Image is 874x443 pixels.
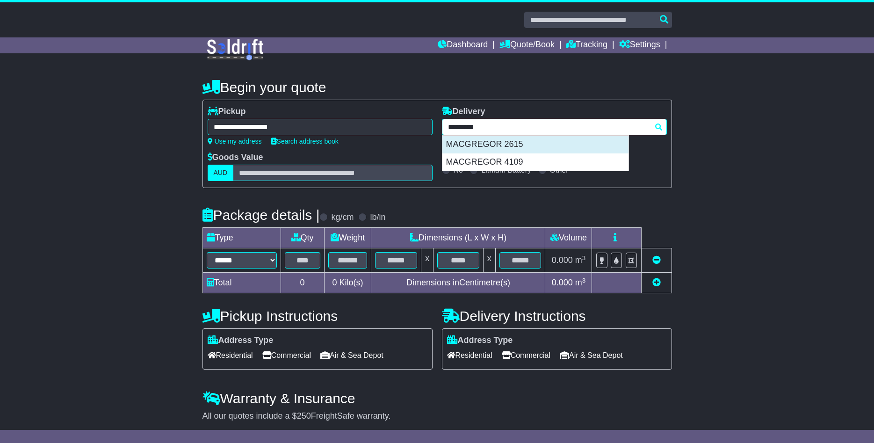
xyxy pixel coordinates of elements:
label: lb/in [370,212,385,223]
div: MACGREGOR 4109 [442,153,628,171]
span: 0 [332,278,337,287]
td: Qty [281,228,324,248]
a: Search address book [271,138,339,145]
sup: 3 [582,254,586,261]
span: 0.000 [552,278,573,287]
span: m [575,278,586,287]
span: Air & Sea Depot [320,348,383,363]
a: Tracking [566,37,607,53]
label: Goods Value [208,153,263,163]
sup: 3 [582,277,586,284]
label: Address Type [447,335,513,346]
td: Dimensions (L x W x H) [371,228,545,248]
span: Air & Sea Depot [560,348,623,363]
a: Dashboard [438,37,488,53]
typeahead: Please provide city [442,119,667,135]
td: Dimensions in Centimetre(s) [371,273,545,293]
td: Weight [324,228,371,248]
span: Commercial [262,348,311,363]
span: 0.000 [552,255,573,265]
a: Quote/Book [499,37,555,53]
td: Kilo(s) [324,273,371,293]
div: All our quotes include a $ FreightSafe warranty. [202,411,672,421]
h4: Package details | [202,207,320,223]
td: 0 [281,273,324,293]
a: Add new item [652,278,661,287]
div: MACGREGOR 2615 [442,136,628,153]
label: kg/cm [331,212,354,223]
td: x [483,248,495,273]
h4: Begin your quote [202,80,672,95]
h4: Delivery Instructions [442,308,672,324]
td: Volume [545,228,592,248]
label: AUD [208,165,234,181]
a: Use my address [208,138,262,145]
span: 250 [297,411,311,421]
span: m [575,255,586,265]
span: Residential [447,348,492,363]
h4: Pickup Instructions [202,308,433,324]
label: Address Type [208,335,274,346]
label: Pickup [208,107,246,117]
td: x [421,248,433,273]
span: Residential [208,348,253,363]
h4: Warranty & Insurance [202,391,672,406]
span: Commercial [502,348,550,363]
label: Delivery [442,107,485,117]
a: Remove this item [652,255,661,265]
a: Settings [619,37,660,53]
td: Total [202,273,281,293]
td: Type [202,228,281,248]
